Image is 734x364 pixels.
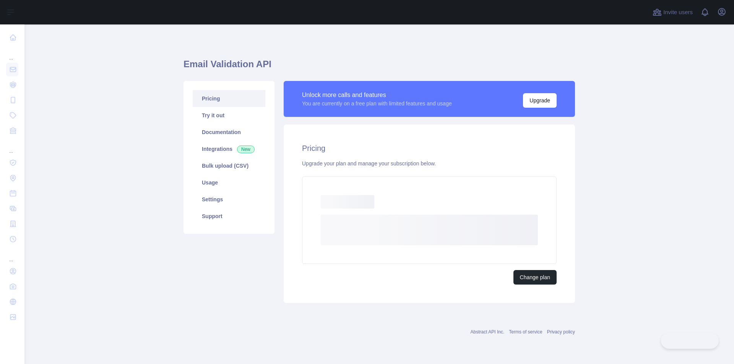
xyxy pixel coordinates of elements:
[193,174,265,191] a: Usage
[513,270,557,285] button: Change plan
[663,8,693,17] span: Invite users
[237,146,255,153] span: New
[509,329,542,335] a: Terms of service
[302,91,452,100] div: Unlock more calls and features
[302,160,557,167] div: Upgrade your plan and manage your subscription below.
[471,329,505,335] a: Abstract API Inc.
[193,191,265,208] a: Settings
[193,107,265,124] a: Try it out
[651,6,694,18] button: Invite users
[302,100,452,107] div: You are currently on a free plan with limited features and usage
[523,93,557,108] button: Upgrade
[193,157,265,174] a: Bulk upload (CSV)
[661,333,719,349] iframe: Toggle Customer Support
[183,58,575,76] h1: Email Validation API
[6,248,18,263] div: ...
[193,124,265,141] a: Documentation
[6,46,18,61] div: ...
[547,329,575,335] a: Privacy policy
[302,143,557,154] h2: Pricing
[193,90,265,107] a: Pricing
[6,139,18,154] div: ...
[193,208,265,225] a: Support
[193,141,265,157] a: Integrations New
